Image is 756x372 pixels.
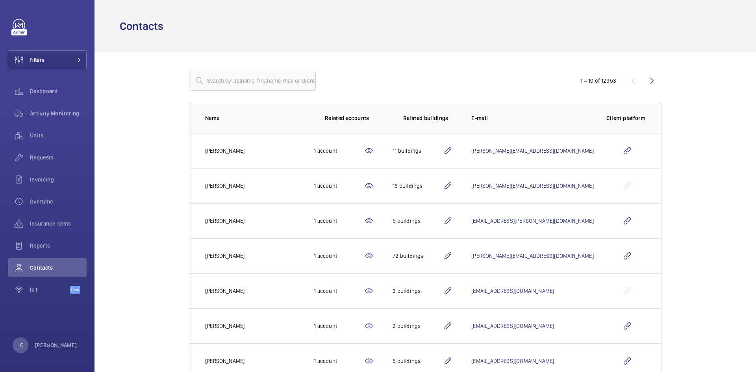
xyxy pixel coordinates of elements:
[205,182,245,190] p: [PERSON_NAME]
[403,114,448,122] p: Related buildings
[471,148,593,154] a: [PERSON_NAME][EMAIL_ADDRESS][DOMAIN_NAME]
[325,114,369,122] p: Related accounts
[8,50,87,69] button: Filters
[393,217,443,225] div: 5 buildings
[314,322,364,330] div: 1 account
[393,147,443,155] div: 11 buildings
[606,114,645,122] p: Client platform
[314,287,364,295] div: 1 account
[314,252,364,260] div: 1 account
[471,253,593,259] a: [PERSON_NAME][EMAIL_ADDRESS][DOMAIN_NAME]
[189,71,316,91] input: Search by lastname, firstname, mail or client
[30,286,70,294] span: IoT
[30,176,87,183] span: Invoicing
[580,77,616,85] div: 1 – 10 of 12953
[30,242,87,250] span: Reports
[30,154,87,161] span: Requests
[30,220,87,228] span: Insurance items
[471,183,593,189] a: [PERSON_NAME][EMAIL_ADDRESS][DOMAIN_NAME]
[205,357,245,365] p: [PERSON_NAME]
[205,114,301,122] p: Name
[30,87,87,95] span: Dashboard
[205,217,245,225] p: [PERSON_NAME]
[471,114,593,122] p: E-mail
[17,341,23,349] p: LC
[393,322,443,330] div: 2 buildings
[393,252,443,260] div: 72 buildings
[70,286,80,294] span: Beta
[30,264,87,272] span: Contacts
[314,217,364,225] div: 1 account
[205,287,245,295] p: [PERSON_NAME]
[471,358,554,364] a: [EMAIL_ADDRESS][DOMAIN_NAME]
[471,288,554,294] a: [EMAIL_ADDRESS][DOMAIN_NAME]
[471,323,554,329] a: [EMAIL_ADDRESS][DOMAIN_NAME]
[30,198,87,205] span: Overtime
[205,252,245,260] p: [PERSON_NAME]
[393,287,443,295] div: 2 buildings
[30,109,87,117] span: Activity Monitoring
[30,131,87,139] span: Units
[314,182,364,190] div: 1 account
[393,182,443,190] div: 16 buildings
[471,218,593,224] a: [EMAIL_ADDRESS][PERSON_NAME][DOMAIN_NAME]
[35,341,77,349] p: [PERSON_NAME]
[205,147,245,155] p: [PERSON_NAME]
[314,147,364,155] div: 1 account
[205,322,245,330] p: [PERSON_NAME]
[120,19,168,33] h1: Contacts
[393,357,443,365] div: 5 buildings
[30,56,44,64] span: Filters
[314,357,364,365] div: 1 account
